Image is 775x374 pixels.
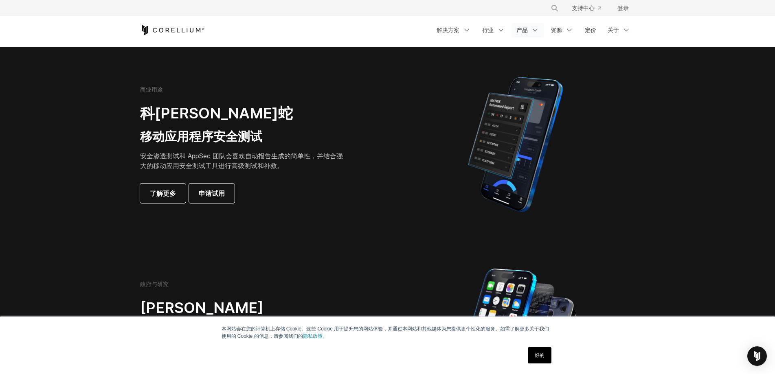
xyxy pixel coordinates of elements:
[454,73,577,216] img: Corellium MATRIX 自动生成 iPhone 报告，显示跨安全类别的应用程序漏洞测试结果。
[437,26,459,33] font: 解决方案
[303,333,327,339] a: 隐私政策。
[222,326,549,339] font: 本网站会在您的计算机上存储 Cookie。这些 Cookie 用于提升您的网站体验，并通过本网站和其他媒体为您提供更个性化的服务。如需了解更多关于我们使用的 Cookie 的信息，请参阅我们的
[140,184,186,203] a: 了解更多
[547,1,562,15] button: 搜索
[535,352,544,358] font: 好的
[432,23,635,37] div: 导航菜单
[140,280,169,287] font: 政府与研究
[551,26,562,33] font: 资源
[140,152,343,170] font: 安全渗透测试和 AppSec 团队会喜欢自动报告生成的简单性，并结合强大的移动应用安全测试工具进行高级测试和补救。
[140,299,263,317] font: [PERSON_NAME]
[199,189,225,197] font: 申请试用
[528,347,551,363] a: 好的
[516,26,528,33] font: 产品
[140,104,293,122] font: 科[PERSON_NAME]蛇
[572,4,595,11] font: 支持中心
[189,184,235,203] a: 申请试用
[140,86,163,93] font: 商业用途
[608,26,619,33] font: 关于
[140,25,205,35] a: 科雷利姆之家
[541,1,635,15] div: 导航菜单
[747,346,767,366] div: Open Intercom Messenger
[482,26,494,33] font: 行业
[617,4,629,11] font: 登录
[150,189,176,197] font: 了解更多
[585,26,596,33] font: 定价
[140,129,262,144] font: 移动应用程序安全测试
